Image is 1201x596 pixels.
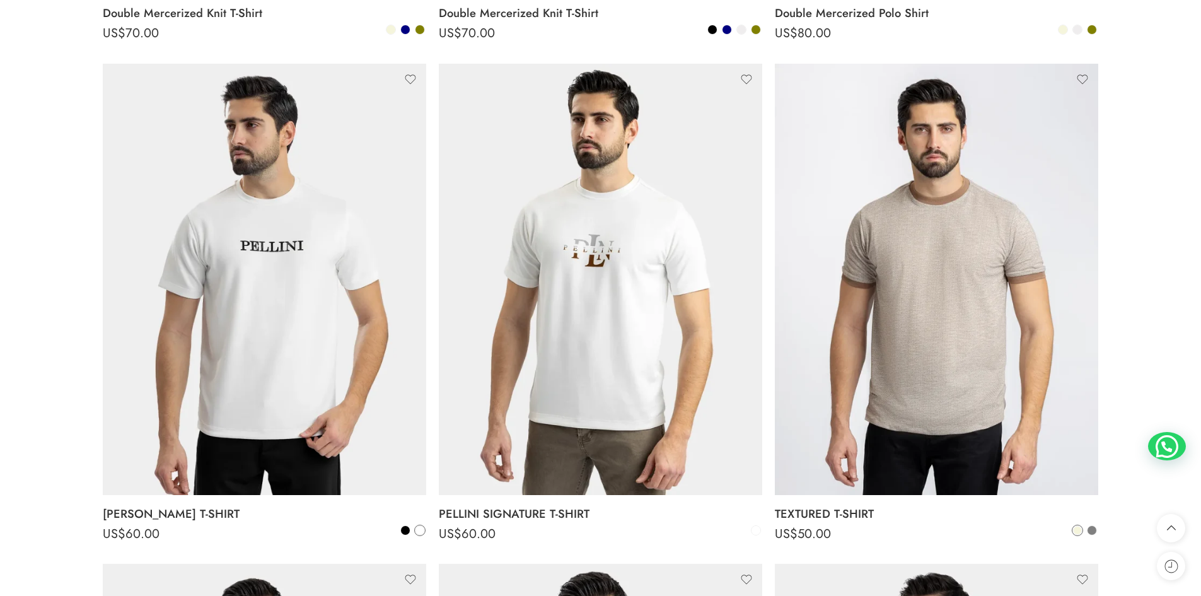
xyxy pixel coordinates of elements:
a: PELLINI SIGNATURE T-SHIRT [439,501,762,527]
a: Beige [1057,24,1069,35]
bdi: 50.00 [775,525,831,543]
span: US$ [103,525,125,543]
a: Beige [385,24,397,35]
a: Olive [750,24,762,35]
a: Olive [414,24,426,35]
bdi: 70.00 [103,24,159,42]
bdi: 80.00 [775,24,831,42]
a: Off-White [1072,24,1083,35]
bdi: 60.00 [439,525,496,543]
a: Double Mercerized Knit T-Shirt [439,1,762,26]
a: White [750,525,762,536]
bdi: 60.00 [103,525,160,543]
a: Off-White [736,24,747,35]
a: Beige [1072,525,1083,536]
a: Navy [400,24,411,35]
a: [PERSON_NAME] T-SHIRT [103,501,426,527]
a: Double Mercerized Knit T-Shirt [103,1,426,26]
a: Black [400,525,411,536]
span: US$ [439,24,461,42]
a: Black [707,24,718,35]
a: White [414,525,426,536]
bdi: 70.00 [439,24,495,42]
span: US$ [439,525,461,543]
a: Navy [721,24,733,35]
span: US$ [775,24,798,42]
a: TEXTURED T-SHIRT [775,501,1098,527]
a: Grey [1086,525,1098,536]
span: US$ [775,525,798,543]
span: US$ [103,24,125,42]
a: Olive [1086,24,1098,35]
a: Double Mercerized Polo Shirt [775,1,1098,26]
